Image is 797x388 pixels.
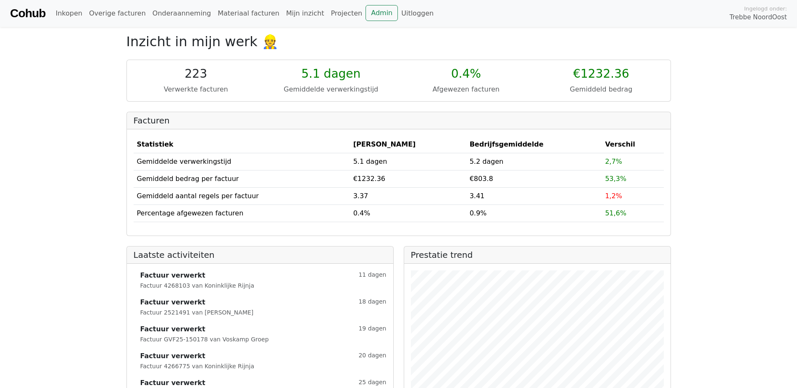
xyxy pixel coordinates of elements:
a: Onderaanneming [149,5,214,22]
small: Factuur 4266775 van Koninklijke Rijnja [140,363,254,370]
th: Verschil [602,136,663,153]
strong: Factuur verwerkt [140,378,205,388]
td: 3.41 [466,187,602,204]
div: Gemiddelde verwerkingstijd [268,84,394,94]
span: 2,7% [605,157,622,165]
div: €1232.36 [539,67,664,81]
a: Uitloggen [398,5,437,22]
small: Factuur 2521491 van [PERSON_NAME] [140,309,254,316]
small: 25 dagen [358,378,386,388]
td: 5.1 dagen [350,153,466,170]
small: 11 dagen [358,270,386,281]
small: 18 dagen [358,297,386,307]
span: Trebbe NoordOost [730,13,787,22]
div: 0.4% [404,67,529,81]
div: 223 [134,67,259,81]
div: Verwerkte facturen [134,84,259,94]
span: 1,2% [605,192,622,200]
div: 5.1 dagen [268,67,394,81]
td: 0.4% [350,204,466,222]
td: €1232.36 [350,170,466,187]
strong: Factuur verwerkt [140,297,205,307]
td: Gemiddeld aantal regels per factuur [134,187,350,204]
div: Afgewezen facturen [404,84,529,94]
td: 3.37 [350,187,466,204]
h2: Inzicht in mijn werk 👷 [126,34,671,50]
small: Factuur 4268103 van Koninklijke Rijnja [140,282,254,289]
h2: Laatste activiteiten [134,250,387,260]
th: [PERSON_NAME] [350,136,466,153]
small: 19 dagen [358,324,386,334]
a: Overige facturen [86,5,149,22]
a: Mijn inzicht [283,5,328,22]
small: Factuur GVF25-150178 van Voskamp Groep [140,336,269,343]
span: 51,6% [605,209,626,217]
h2: Facturen [134,115,664,126]
a: Inkopen [52,5,85,22]
strong: Factuur verwerkt [140,324,205,334]
small: 20 dagen [358,351,386,361]
td: 5.2 dagen [466,153,602,170]
a: Projecten [327,5,366,22]
td: Gemiddeld bedrag per factuur [134,170,350,187]
td: 0.9% [466,204,602,222]
td: €803.8 [466,170,602,187]
a: Cohub [10,3,45,24]
td: Gemiddelde verwerkingstijd [134,153,350,170]
div: Gemiddeld bedrag [539,84,664,94]
span: Ingelogd onder: [744,5,787,13]
th: Statistiek [134,136,350,153]
span: 53,3% [605,175,626,183]
h2: Prestatie trend [411,250,664,260]
th: Bedrijfsgemiddelde [466,136,602,153]
strong: Factuur verwerkt [140,351,205,361]
a: Admin [366,5,398,21]
a: Materiaal facturen [214,5,283,22]
td: Percentage afgewezen facturen [134,204,350,222]
strong: Factuur verwerkt [140,270,205,281]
